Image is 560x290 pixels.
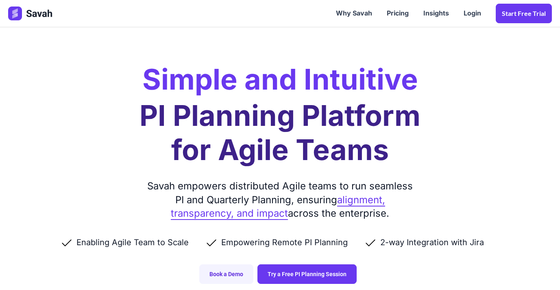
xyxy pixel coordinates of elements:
li: Empowering Remote PI Planning [205,237,364,248]
li: 2-way Integration with Jira [364,237,500,248]
a: Why Savah [329,1,379,26]
a: Try a Free PI Planning Session [257,264,357,284]
a: Start Free trial [496,4,552,23]
a: Book a Demo [199,264,253,284]
li: Enabling Agile Team to Scale [60,237,205,248]
h1: PI Planning Platform for Agile Teams [139,99,421,167]
a: Insights [416,1,456,26]
a: Login [456,1,488,26]
h2: Simple and Intuitive [142,65,418,94]
div: Savah empowers distributed Agile teams to run seamless PI and Quarterly Planning, ensuring across... [144,179,416,220]
a: Pricing [379,1,416,26]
